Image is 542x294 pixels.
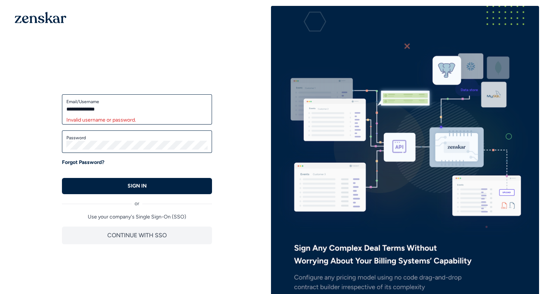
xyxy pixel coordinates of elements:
[62,194,212,207] div: or
[62,227,212,244] button: CONTINUE WITH SSO
[62,159,104,166] a: Forgot Password?
[62,213,212,221] p: Use your company's Single Sign-On (SSO)
[62,178,212,194] button: SIGN IN
[66,99,208,105] label: Email/Username
[15,12,66,23] img: 1OGAJ2xQqyY4LXKgY66KYq0eOWRCkrZdAb3gUhuVAqdWPZE9SRJmCz+oDMSn4zDLXe31Ii730ItAGKgCKgCCgCikA4Av8PJUP...
[66,135,208,141] label: Password
[128,182,147,190] p: SIGN IN
[66,116,208,124] div: Invalid username or password.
